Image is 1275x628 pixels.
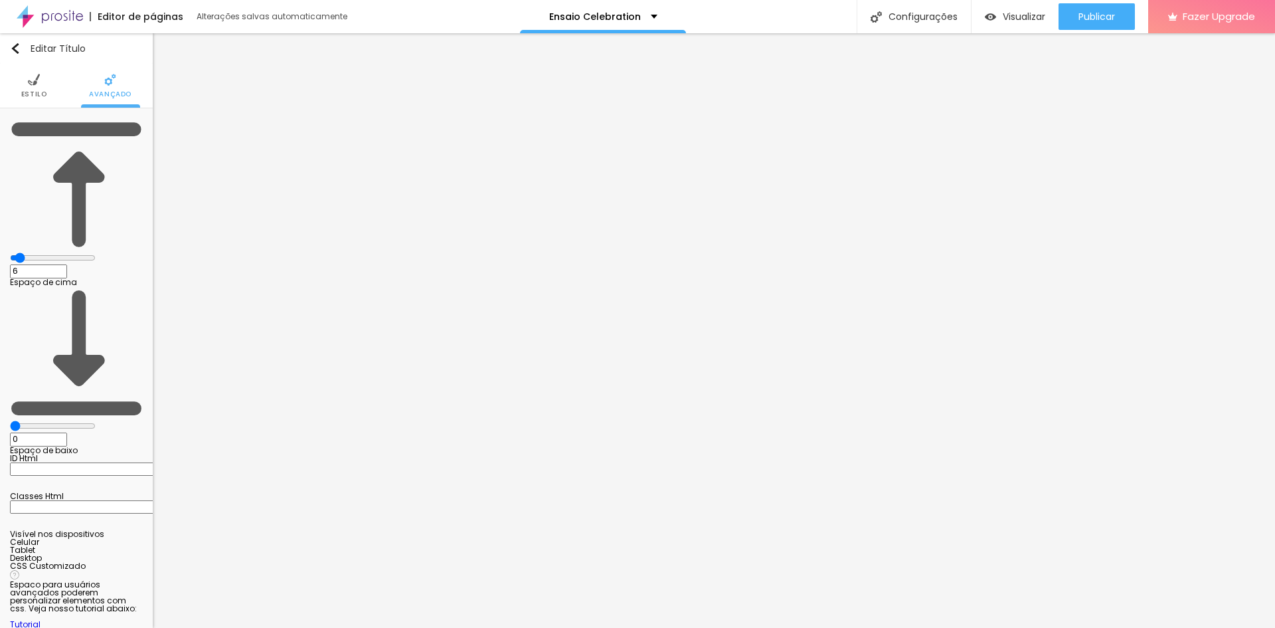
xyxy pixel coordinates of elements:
[153,33,1275,628] iframe: Editor
[10,544,35,556] span: Tablet
[90,12,183,21] div: Editor de páginas
[1183,11,1255,22] span: Fazer Upgrade
[89,91,131,98] span: Avançado
[10,455,143,463] div: ID Html
[10,570,19,579] img: Icone
[10,530,143,538] div: Visível nos dispositivos
[1059,3,1135,30] button: Publicar
[197,13,349,21] div: Alterações salvas automaticamente
[21,91,47,98] span: Estilo
[104,74,116,86] img: Icone
[1003,11,1045,22] span: Visualizar
[972,3,1059,30] button: Visualizar
[10,562,143,570] div: CSS Customizado
[10,536,39,548] span: Celular
[10,492,143,500] div: Classes Html
[10,118,143,251] img: Icone
[10,43,86,54] div: Editar Título
[10,278,143,286] div: Espaço de cima
[985,11,996,23] img: view-1.svg
[10,447,143,455] div: Espaço de baixo
[549,12,641,21] p: Ensaio Celebration
[10,286,143,419] img: Icone
[28,74,40,86] img: Icone
[10,43,21,54] img: Icone
[10,552,42,564] span: Desktop
[871,11,882,23] img: Icone
[1078,11,1115,22] span: Publicar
